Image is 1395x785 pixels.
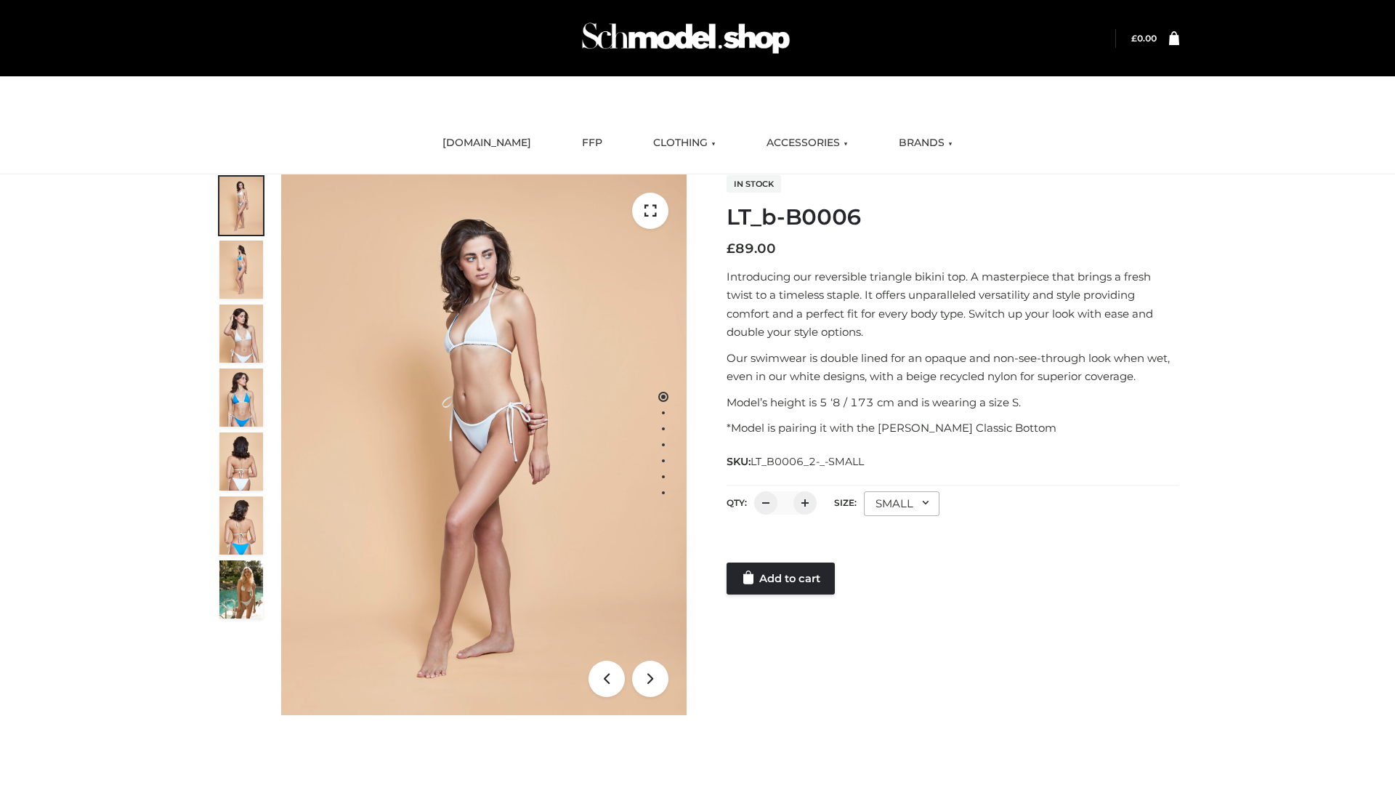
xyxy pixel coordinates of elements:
[727,267,1179,342] p: Introducing our reversible triangle bikini top. A masterpiece that brings a fresh twist to a time...
[219,432,263,491] img: ArielClassicBikiniTop_CloudNine_AzureSky_OW114ECO_7-scaled.jpg
[727,453,865,470] span: SKU:
[756,127,859,159] a: ACCESSORIES
[727,419,1179,438] p: *Model is pairing it with the [PERSON_NAME] Classic Bottom
[577,9,795,67] img: Schmodel Admin 964
[1131,33,1157,44] bdi: 0.00
[1131,33,1157,44] a: £0.00
[432,127,542,159] a: [DOMAIN_NAME]
[727,497,747,508] label: QTY:
[751,455,864,468] span: LT_B0006_2-_-SMALL
[727,241,776,257] bdi: 89.00
[727,241,735,257] span: £
[727,393,1179,412] p: Model’s height is 5 ‘8 / 173 cm and is wearing a size S.
[219,560,263,619] img: Arieltop_CloudNine_AzureSky2.jpg
[727,349,1179,386] p: Our swimwear is double lined for an opaque and non-see-through look when wet, even in our white d...
[219,496,263,555] img: ArielClassicBikiniTop_CloudNine_AzureSky_OW114ECO_8-scaled.jpg
[219,369,263,427] img: ArielClassicBikiniTop_CloudNine_AzureSky_OW114ECO_4-scaled.jpg
[727,563,835,595] a: Add to cart
[727,175,781,193] span: In stock
[888,127,963,159] a: BRANDS
[219,241,263,299] img: ArielClassicBikiniTop_CloudNine_AzureSky_OW114ECO_2-scaled.jpg
[219,305,263,363] img: ArielClassicBikiniTop_CloudNine_AzureSky_OW114ECO_3-scaled.jpg
[1131,33,1137,44] span: £
[281,174,687,715] img: ArielClassicBikiniTop_CloudNine_AzureSky_OW114ECO_1
[571,127,613,159] a: FFP
[834,497,857,508] label: Size:
[864,491,939,516] div: SMALL
[642,127,727,159] a: CLOTHING
[727,204,1179,230] h1: LT_b-B0006
[219,177,263,235] img: ArielClassicBikiniTop_CloudNine_AzureSky_OW114ECO_1-scaled.jpg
